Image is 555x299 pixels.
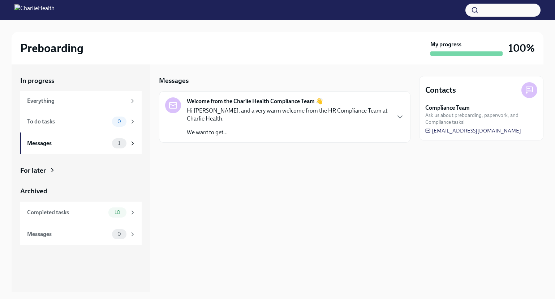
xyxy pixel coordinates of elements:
[14,4,55,16] img: CharlieHealth
[113,231,125,237] span: 0
[20,186,142,196] a: Archived
[27,230,109,238] div: Messages
[110,210,125,215] span: 10
[20,91,142,111] a: Everything
[425,85,456,96] h4: Contacts
[187,129,390,136] p: We want to get...
[20,202,142,223] a: Completed tasks10
[20,132,142,154] a: Messages1
[425,112,537,126] span: Ask us about preboarding, paperwork, and Compliance tasks!
[20,223,142,245] a: Messages0
[20,76,142,85] a: In progress
[27,209,106,216] div: Completed tasks
[27,118,109,126] div: To do tasks
[159,76,189,85] h5: Messages
[20,166,142,175] a: For later
[425,104,470,112] strong: Compliance Team
[20,166,46,175] div: For later
[430,41,461,49] strong: My progress
[113,119,125,124] span: 0
[187,107,390,123] p: Hi [PERSON_NAME], and a very warm welcome from the HR Compliance Team at Charlie Health.
[20,41,83,55] h2: Preboarding
[27,139,109,147] div: Messages
[508,42,535,55] h3: 100%
[27,97,126,105] div: Everything
[114,140,125,146] span: 1
[425,127,521,134] a: [EMAIL_ADDRESS][DOMAIN_NAME]
[20,111,142,132] a: To do tasks0
[187,97,323,105] strong: Welcome from the Charlie Health Compliance Team 👋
